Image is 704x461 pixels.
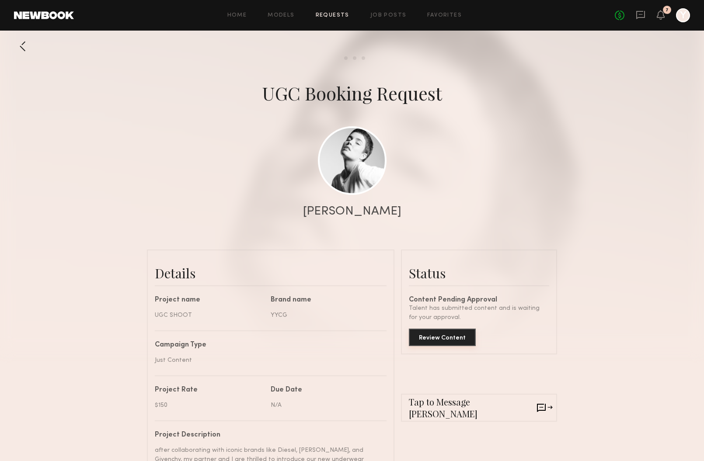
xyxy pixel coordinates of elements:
[409,264,549,282] div: Status
[227,13,247,18] a: Home
[409,304,549,322] div: Talent has submitted content and is waiting for your approval.
[155,432,380,439] div: Project Description
[370,13,407,18] a: Job Posts
[262,81,442,105] div: UGC Booking Request
[155,401,264,410] div: $150
[666,8,669,13] div: 7
[155,264,387,282] div: Details
[271,297,380,304] div: Brand name
[271,311,380,320] div: YYCG
[409,297,549,304] div: Content Pending Approval
[271,401,380,410] div: N/A
[155,297,264,304] div: Project name
[155,356,380,365] div: Just Content
[409,329,476,346] button: Review Content
[155,342,380,349] div: Campaign Type
[155,311,264,320] div: UGC SHOOT
[676,8,690,22] a: Y
[409,396,537,419] span: Tap to Message [PERSON_NAME]
[271,387,380,394] div: Due Date
[268,13,294,18] a: Models
[155,387,264,394] div: Project Rate
[303,205,401,218] div: [PERSON_NAME]
[427,13,462,18] a: Favorites
[316,13,349,18] a: Requests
